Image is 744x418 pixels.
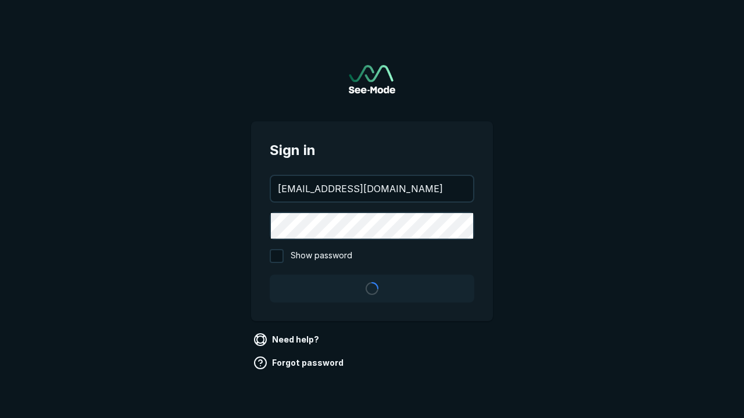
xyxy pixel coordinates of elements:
span: Sign in [270,140,474,161]
a: Need help? [251,330,324,349]
input: your@email.com [271,176,473,201]
img: See-Mode Logo [349,65,395,93]
a: Forgot password [251,354,348,372]
a: Go to sign in [349,65,395,93]
span: Show password [291,249,352,263]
